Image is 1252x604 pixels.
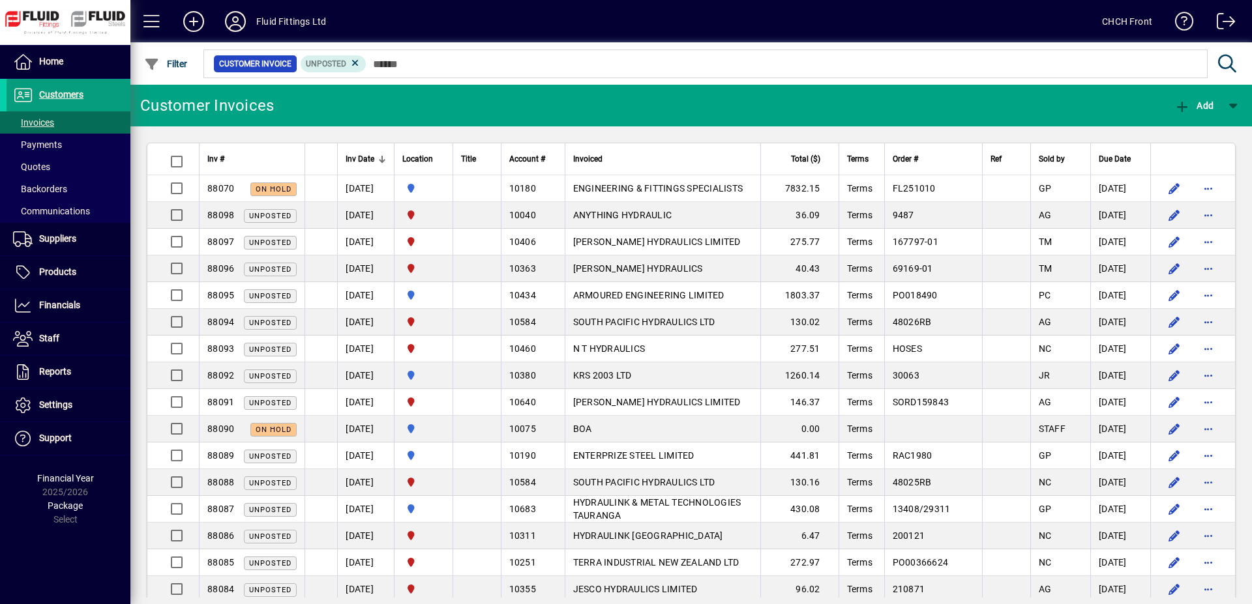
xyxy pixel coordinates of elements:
span: HYDRAULINK & METAL TECHNOLOGIES TAURANGA [573,497,741,521]
span: SOUTH PACIFIC HYDRAULICS LTD [573,477,715,487]
span: GP [1039,504,1052,514]
span: 48026RB [893,317,932,327]
span: 10075 [509,424,536,434]
span: AG [1039,584,1052,594]
button: More options [1198,525,1219,546]
span: Unposted [249,372,291,381]
a: Invoices [7,111,130,134]
span: Unposted [249,532,291,541]
span: 10406 [509,237,536,247]
span: ENGINEERING & FITTINGS SPECIALISTS [573,183,743,194]
span: Total ($) [791,152,820,166]
button: More options [1198,445,1219,466]
td: [DATE] [1090,442,1150,469]
button: Edit [1164,178,1185,199]
span: Invoiced [573,152,603,166]
span: [PERSON_NAME] HYDRAULICS LIMITED [573,237,741,247]
span: STAFF [1039,424,1066,434]
span: 88094 [207,317,234,327]
button: Edit [1164,579,1185,599]
span: FL251010 [893,183,936,194]
div: Location [402,152,445,166]
span: SORD159843 [893,397,949,407]
span: CHRISTCHURCH [402,341,445,356]
span: 10190 [509,450,536,461]
span: Add [1174,100,1214,111]
span: CHRISTCHURCH [402,235,445,249]
span: RAC1980 [893,450,932,461]
td: 6.47 [760,523,839,549]
span: GP [1039,450,1052,461]
td: [DATE] [337,549,394,576]
span: 167797-01 [893,237,938,247]
span: JESCO HYDRAULICS LIMITED [573,584,698,594]
span: [PERSON_NAME] HYDRAULICS LIMITED [573,397,741,407]
span: Unposted [249,506,291,514]
span: 10180 [509,183,536,194]
span: PO00366624 [893,557,949,568]
span: ARMOURED ENGINEERING LIMITED [573,290,724,300]
span: AUCKLAND [402,448,445,463]
span: Unposted [249,319,291,327]
a: Suppliers [7,223,130,255]
span: AUCKLAND [402,288,445,302]
span: CHRISTCHURCH [402,528,445,543]
span: Terms [847,397,872,407]
button: More options [1198,498,1219,519]
span: Terms [847,237,872,247]
button: Edit [1164,205,1185,225]
div: Total ($) [769,152,832,166]
span: 10251 [509,557,536,568]
span: Unposted [249,238,291,247]
span: 10311 [509,530,536,541]
td: 40.43 [760,255,839,282]
span: Unposted [306,59,346,68]
span: N T HYDRAULICS [573,343,646,354]
span: Terms [847,424,872,434]
span: 10683 [509,504,536,514]
td: [DATE] [337,496,394,523]
td: [DATE] [1090,202,1150,229]
span: 88090 [207,424,234,434]
td: [DATE] [1090,496,1150,523]
span: Terms [847,530,872,541]
a: Backorders [7,178,130,200]
td: 1260.14 [760,362,839,389]
span: 210871 [893,584,925,594]
div: Due Date [1099,152,1142,166]
span: Package [48,500,83,511]
span: NC [1039,477,1052,487]
td: 130.16 [760,469,839,496]
span: On hold [256,425,291,434]
span: Terms [847,343,872,354]
td: [DATE] [337,416,394,442]
span: Inv Date [346,152,374,166]
span: Terms [847,263,872,274]
button: Filter [141,52,191,76]
span: 88096 [207,263,234,274]
span: 10584 [509,477,536,487]
span: AUCKLAND [402,181,445,195]
span: CHRISTCHURCH [402,208,445,222]
span: Quotes [13,162,50,172]
div: Sold by [1039,152,1082,166]
button: More options [1198,552,1219,573]
td: 36.09 [760,202,839,229]
div: Account # [509,152,557,166]
span: Unposted [249,479,291,487]
button: More options [1198,258,1219,279]
span: Terms [847,477,872,487]
a: Reports [7,356,130,388]
button: Edit [1164,285,1185,306]
span: 10434 [509,290,536,300]
span: HOSES [893,343,922,354]
button: More options [1198,365,1219,386]
td: [DATE] [337,442,394,469]
span: ANYTHING HYDRAULIC [573,210,672,220]
td: [DATE] [1090,549,1150,576]
span: Customers [39,89,83,100]
span: Support [39,433,72,443]
span: 30063 [893,370,919,381]
td: [DATE] [337,309,394,336]
span: 9487 [893,210,914,220]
